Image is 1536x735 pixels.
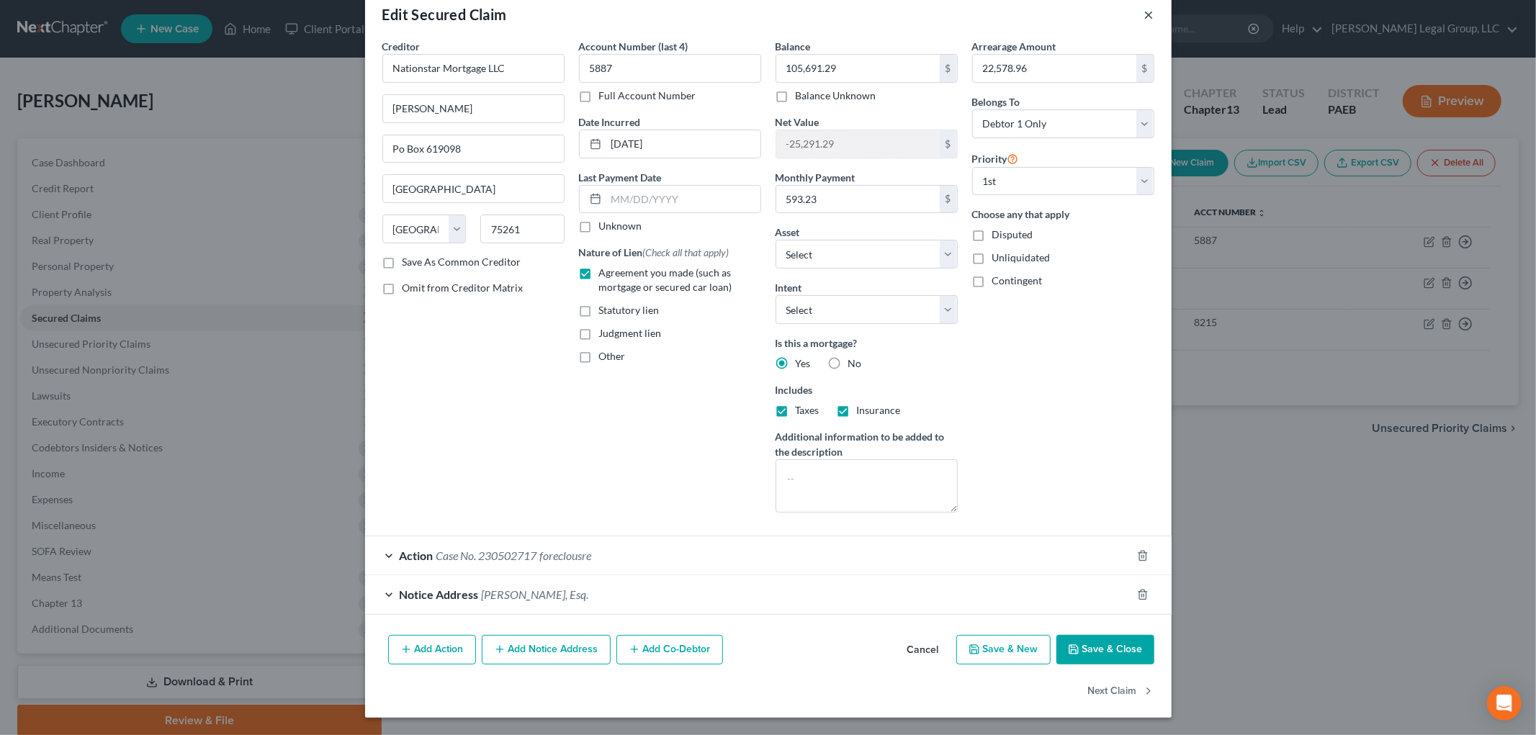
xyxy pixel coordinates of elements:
[579,170,662,185] label: Last Payment Date
[776,280,802,295] label: Intent
[776,114,819,130] label: Net Value
[776,186,940,213] input: 0.00
[992,228,1033,240] span: Disputed
[616,635,723,665] button: Add Co-Debtor
[776,382,958,397] label: Includes
[383,95,564,122] input: Enter address...
[382,40,421,53] span: Creditor
[579,245,729,260] label: Nature of Lien
[643,246,729,258] span: (Check all that apply)
[776,335,958,351] label: Is this a mortgage?
[940,186,957,213] div: $
[382,54,565,83] input: Search creditor by name...
[383,175,564,202] input: Enter city...
[403,281,524,294] span: Omit from Creditor Matrix
[992,274,1043,287] span: Contingent
[1056,635,1154,665] button: Save & Close
[599,327,662,339] span: Judgment lien
[599,266,732,293] span: Agreement you made (such as mortgage or secured car loan)
[776,226,800,238] span: Asset
[599,304,660,316] span: Statutory lien
[606,186,760,213] input: MM/DD/YYYY
[1144,6,1154,23] button: ×
[383,135,564,163] input: Apt, Suite, etc...
[776,130,940,158] input: 0.00
[1487,686,1522,721] div: Open Intercom Messenger
[940,130,957,158] div: $
[796,89,876,103] label: Balance Unknown
[992,251,1051,263] span: Unliquidated
[972,150,1019,167] label: Priority
[973,55,1136,82] input: 0.00
[972,207,1154,222] label: Choose any that apply
[388,635,476,665] button: Add Action
[1136,55,1154,82] div: $
[972,39,1056,54] label: Arrearage Amount
[896,636,951,665] button: Cancel
[480,215,565,243] input: Enter zip...
[436,549,537,562] span: Case No. 230502717
[400,587,479,601] span: Notice Address
[482,587,589,601] span: [PERSON_NAME], Esq.
[848,357,862,369] span: No
[776,39,811,54] label: Balance
[606,130,760,158] input: MM/DD/YYYY
[599,219,642,233] label: Unknown
[796,357,811,369] span: Yes
[579,39,688,54] label: Account Number (last 4)
[776,170,855,185] label: Monthly Payment
[972,96,1020,108] span: Belongs To
[403,255,521,269] label: Save As Common Creditor
[599,89,696,103] label: Full Account Number
[540,549,592,562] span: foreclousre
[940,55,957,82] div: $
[579,54,761,83] input: XXXX
[382,4,507,24] div: Edit Secured Claim
[599,350,626,362] span: Other
[796,404,819,416] span: Taxes
[956,635,1051,665] button: Save & New
[776,55,940,82] input: 0.00
[400,549,434,562] span: Action
[1088,676,1154,706] button: Next Claim
[776,429,958,459] label: Additional information to be added to the description
[482,635,611,665] button: Add Notice Address
[579,114,641,130] label: Date Incurred
[857,404,901,416] span: Insurance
